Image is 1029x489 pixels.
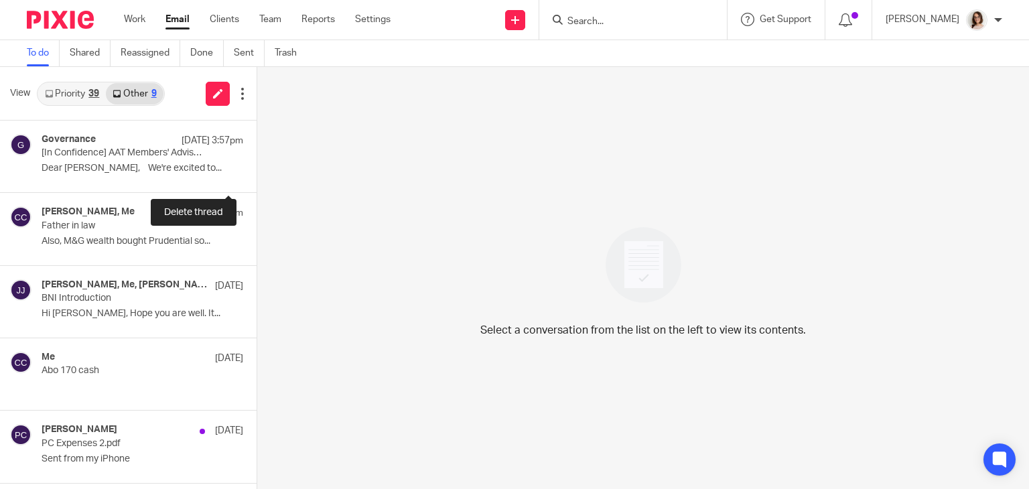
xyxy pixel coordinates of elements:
h4: [PERSON_NAME], Me [42,206,135,218]
p: BNI Introduction [42,293,203,304]
a: Reports [301,13,335,26]
a: Work [124,13,145,26]
a: Trash [275,40,307,66]
p: PC Expenses 2.pdf [42,438,203,449]
a: Shared [70,40,111,66]
p: [PERSON_NAME] [886,13,959,26]
p: Dear [PERSON_NAME], We're excited to... [42,163,243,174]
img: Pixie [27,11,94,29]
img: svg%3E [10,134,31,155]
a: To do [27,40,60,66]
p: [In Confidence] AAT Members' Advisory Council [42,147,203,159]
h4: Governance [42,134,96,145]
p: Father in law [42,220,203,232]
h4: Me [42,352,55,363]
p: [DATE] [215,424,243,437]
a: Clients [210,13,239,26]
h4: [PERSON_NAME], Me, [PERSON_NAME] [42,279,208,291]
p: Hi [PERSON_NAME], Hope you are well. It... [42,308,243,320]
a: Priority39 [38,83,106,104]
p: [DATE] [215,352,243,365]
img: Caroline%20-%20HS%20-%20LI.png [966,9,987,31]
h4: [PERSON_NAME] [42,424,117,435]
div: 9 [151,89,157,98]
img: svg%3E [10,424,31,445]
p: Select a conversation from the list on the left to view its contents. [480,322,806,338]
a: Other9 [106,83,163,104]
a: Reassigned [121,40,180,66]
p: ￼ [42,380,243,392]
p: Sent from my iPhone [42,453,243,465]
p: [DATE] [215,279,243,293]
p: [DATE] 9:13am [182,206,243,220]
a: Settings [355,13,391,26]
a: Email [165,13,190,26]
span: Get Support [760,15,811,24]
p: Also, M&G wealth bought Prudential so... [42,236,243,247]
a: Done [190,40,224,66]
a: Team [259,13,281,26]
input: Search [566,16,687,28]
img: svg%3E [10,352,31,373]
img: svg%3E [10,279,31,301]
a: Sent [234,40,265,66]
div: 39 [88,89,99,98]
img: image [597,218,690,311]
p: Abo 170 cash [42,365,203,376]
p: [DATE] 3:57pm [182,134,243,147]
span: View [10,86,30,100]
img: svg%3E [10,206,31,228]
